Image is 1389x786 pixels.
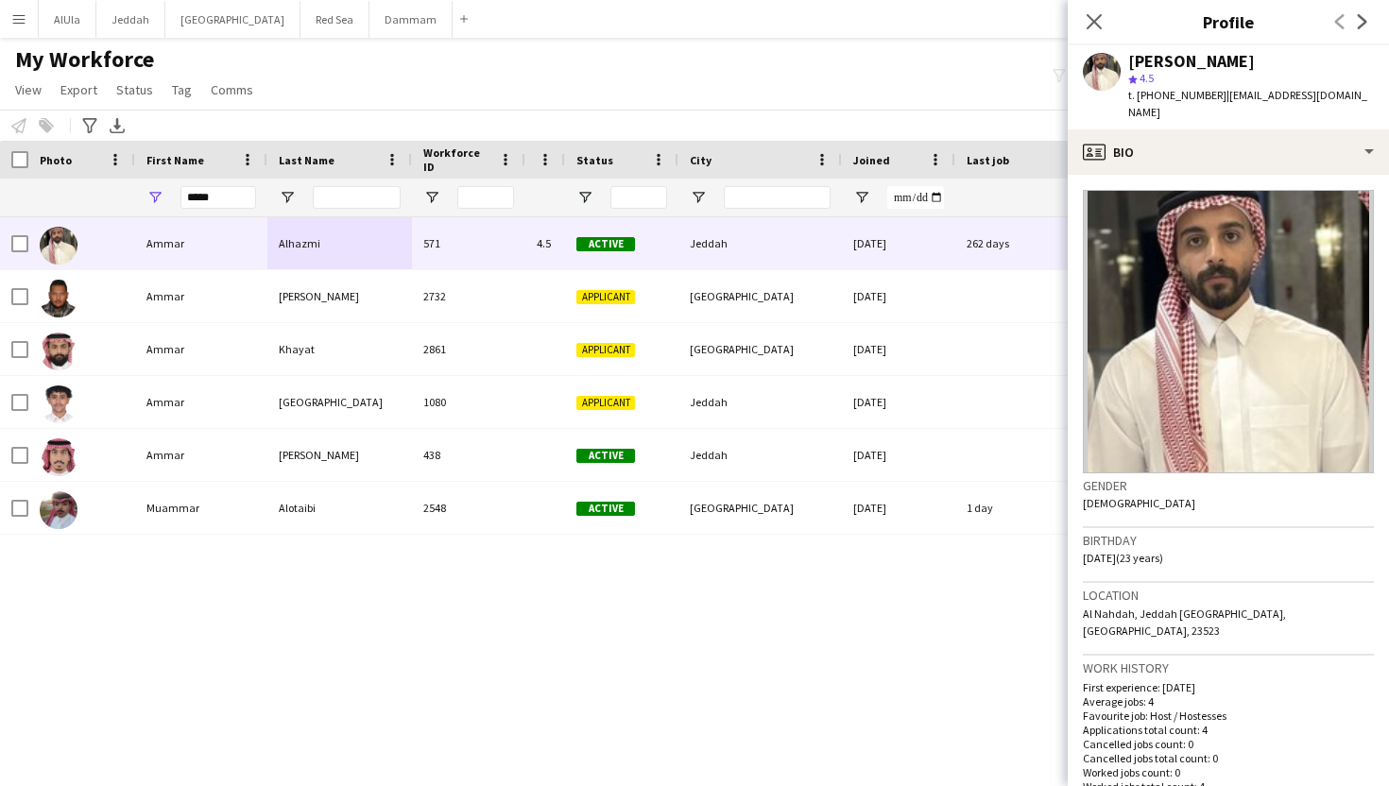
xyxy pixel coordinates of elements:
input: First Name Filter Input [180,186,256,209]
div: 262 days [955,217,1162,269]
p: Applications total count: 4 [1083,723,1374,737]
h3: Profile [1068,9,1389,34]
app-action-btn: Export XLSX [106,114,129,137]
img: Ammar Salem [40,385,77,423]
span: Active [576,237,635,251]
div: [DATE] [842,429,955,481]
input: Last Name Filter Input [313,186,401,209]
div: [DATE] [842,217,955,269]
div: Muammar [135,482,267,534]
p: Cancelled jobs total count: 0 [1083,751,1374,765]
div: 438 [412,429,525,481]
input: Workforce ID Filter Input [457,186,514,209]
span: Status [576,153,613,167]
img: Ammar Hussein [40,280,77,317]
div: Alotaibi [267,482,412,534]
span: t. [PHONE_NUMBER] [1128,88,1226,102]
button: [GEOGRAPHIC_DATA] [165,1,300,38]
button: Red Sea [300,1,369,38]
p: Cancelled jobs count: 0 [1083,737,1374,751]
div: 571 [412,217,525,269]
span: City [690,153,712,167]
button: Open Filter Menu [146,189,163,206]
div: 1 day [955,482,1162,534]
span: Comms [211,81,253,98]
div: 4.5 [525,217,565,269]
h3: Location [1083,587,1374,604]
span: Applicant [576,396,635,410]
span: Joined [853,153,890,167]
span: Applicant [576,290,635,304]
button: Open Filter Menu [576,189,593,206]
h3: Gender [1083,477,1374,494]
button: Jeddah [96,1,165,38]
p: First experience: [DATE] [1083,680,1374,694]
div: Ammar [135,376,267,428]
span: [DATE] (23 years) [1083,551,1163,565]
div: [GEOGRAPHIC_DATA] [678,270,842,322]
span: View [15,81,42,98]
input: City Filter Input [724,186,831,209]
span: My Workforce [15,45,154,74]
img: Crew avatar or photo [1083,190,1374,473]
button: Open Filter Menu [690,189,707,206]
div: [DATE] [842,376,955,428]
button: Open Filter Menu [853,189,870,206]
div: Khayat [267,323,412,375]
div: [GEOGRAPHIC_DATA] [678,323,842,375]
img: Ammar Alhazmi [40,227,77,265]
button: AlUla [39,1,96,38]
a: Status [109,77,161,102]
div: Bio [1068,129,1389,175]
span: Export [60,81,97,98]
span: Workforce ID [423,145,491,174]
div: Alhazmi [267,217,412,269]
a: View [8,77,49,102]
img: Muammar Alotaibi [40,491,77,529]
div: 1080 [412,376,525,428]
input: Status Filter Input [610,186,667,209]
div: [PERSON_NAME] [1128,53,1255,70]
div: [DATE] [842,482,955,534]
div: [PERSON_NAME] [267,270,412,322]
h3: Work history [1083,659,1374,676]
button: Open Filter Menu [279,189,296,206]
img: Ammar Khayat [40,333,77,370]
button: Open Filter Menu [423,189,440,206]
div: Ammar [135,323,267,375]
span: Last job [967,153,1009,167]
div: 2861 [412,323,525,375]
a: Export [53,77,105,102]
span: Last Name [279,153,334,167]
app-action-btn: Advanced filters [78,114,101,137]
span: Active [576,502,635,516]
span: [DEMOGRAPHIC_DATA] [1083,496,1195,510]
div: Ammar [135,429,267,481]
div: [GEOGRAPHIC_DATA] [678,482,842,534]
span: First Name [146,153,204,167]
div: Ammar [135,217,267,269]
div: Ammar [135,270,267,322]
span: Active [576,449,635,463]
div: [PERSON_NAME] [267,429,412,481]
div: Jeddah [678,429,842,481]
span: Applicant [576,343,635,357]
span: 4.5 [1140,71,1154,85]
div: [GEOGRAPHIC_DATA] [267,376,412,428]
h3: Birthday [1083,532,1374,549]
div: Jeddah [678,217,842,269]
span: Tag [172,81,192,98]
div: Jeddah [678,376,842,428]
a: Comms [203,77,261,102]
p: Average jobs: 4 [1083,694,1374,709]
img: Ammar Sheber [40,438,77,476]
div: 2732 [412,270,525,322]
div: 2548 [412,482,525,534]
span: Al Nahdah, Jeddah [GEOGRAPHIC_DATA], [GEOGRAPHIC_DATA], 23523 [1083,607,1286,638]
div: [DATE] [842,323,955,375]
button: Dammam [369,1,453,38]
span: Status [116,81,153,98]
p: Worked jobs count: 0 [1083,765,1374,779]
div: [DATE] [842,270,955,322]
a: Tag [164,77,199,102]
